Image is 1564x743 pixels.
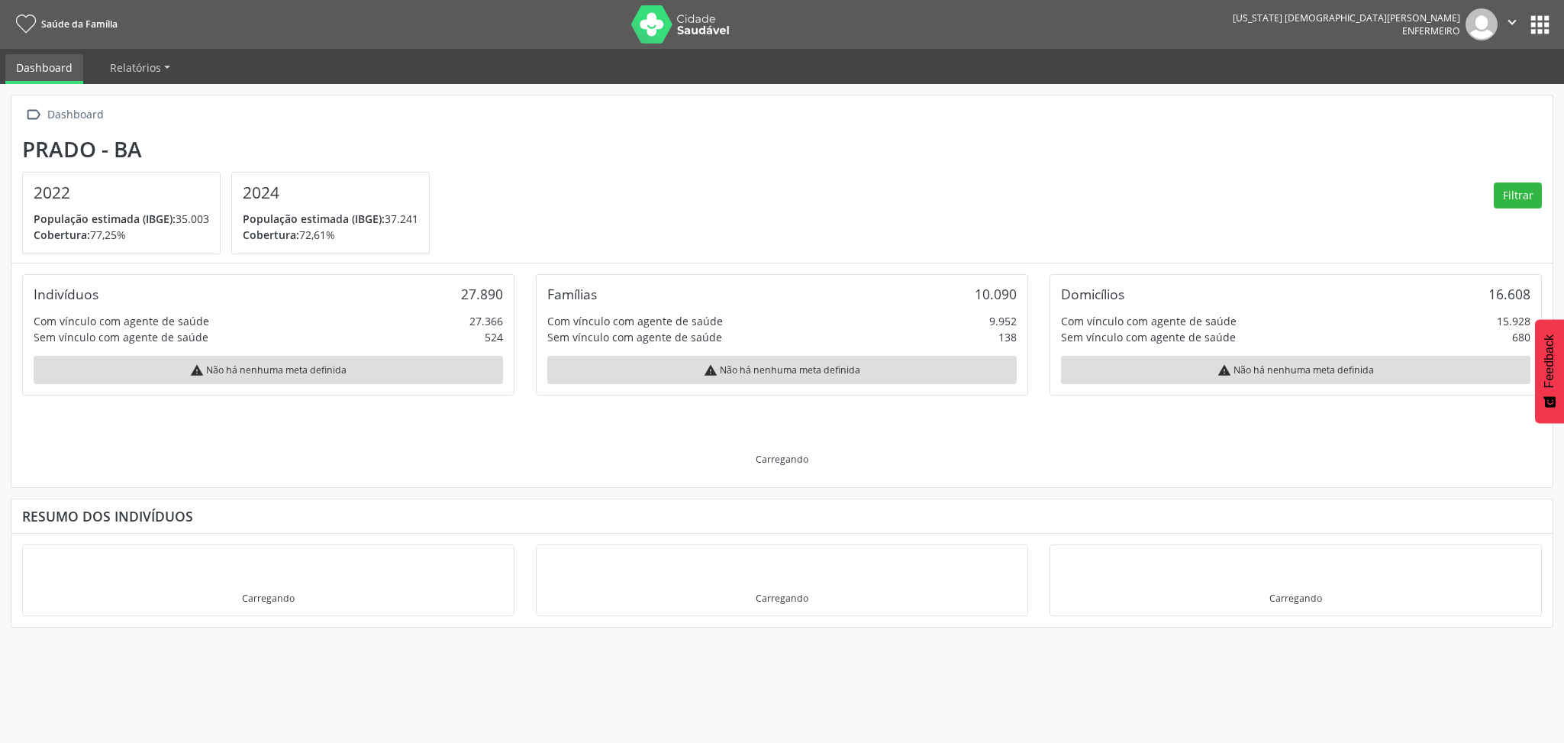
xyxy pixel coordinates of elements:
[1535,319,1564,423] button: Feedback - Mostrar pesquisa
[1494,183,1542,208] button: Filtrar
[243,228,299,242] span: Cobertura:
[989,313,1017,329] div: 9.952
[34,228,90,242] span: Cobertura:
[1061,329,1236,345] div: Sem vínculo com agente de saúde
[22,104,44,126] i: 
[243,183,418,202] h4: 2024
[44,104,106,126] div: Dashboard
[22,508,1542,525] div: Resumo dos indivíduos
[547,329,722,345] div: Sem vínculo com agente de saúde
[110,60,161,75] span: Relatórios
[99,54,181,81] a: Relatórios
[34,356,503,384] div: Não há nenhuma meta definida
[11,11,118,37] a: Saúde da Família
[1543,334,1556,388] span: Feedback
[1402,24,1460,37] span: Enfermeiro
[34,227,209,243] p: 77,25%
[1233,11,1460,24] div: [US_STATE] [DEMOGRAPHIC_DATA][PERSON_NAME]
[242,592,295,605] div: Carregando
[22,137,440,162] div: Prado - BA
[975,286,1017,302] div: 10.090
[22,104,106,126] a:  Dashboard
[547,356,1017,384] div: Não há nenhuma meta definida
[704,363,718,377] i: warning
[1488,286,1530,302] div: 16.608
[547,313,723,329] div: Com vínculo com agente de saúde
[1512,329,1530,345] div: 680
[485,329,503,345] div: 524
[243,227,418,243] p: 72,61%
[243,211,418,227] p: 37.241
[1504,14,1520,31] i: 
[34,286,98,302] div: Indivíduos
[1466,8,1498,40] img: img
[1061,356,1530,384] div: Não há nenhuma meta definida
[1527,11,1553,38] button: apps
[190,363,204,377] i: warning
[756,592,808,605] div: Carregando
[1061,286,1124,302] div: Domicílios
[34,212,176,226] span: População estimada (IBGE):
[461,286,503,302] div: 27.890
[1498,8,1527,40] button: 
[998,329,1017,345] div: 138
[34,211,209,227] p: 35.003
[34,183,209,202] h4: 2022
[34,313,209,329] div: Com vínculo com agente de saúde
[756,453,808,466] div: Carregando
[41,18,118,31] span: Saúde da Família
[1497,313,1530,329] div: 15.928
[1217,363,1231,377] i: warning
[469,313,503,329] div: 27.366
[243,212,385,226] span: População estimada (IBGE):
[1269,592,1322,605] div: Carregando
[547,286,597,302] div: Famílias
[5,54,83,84] a: Dashboard
[34,329,208,345] div: Sem vínculo com agente de saúde
[1061,313,1237,329] div: Com vínculo com agente de saúde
